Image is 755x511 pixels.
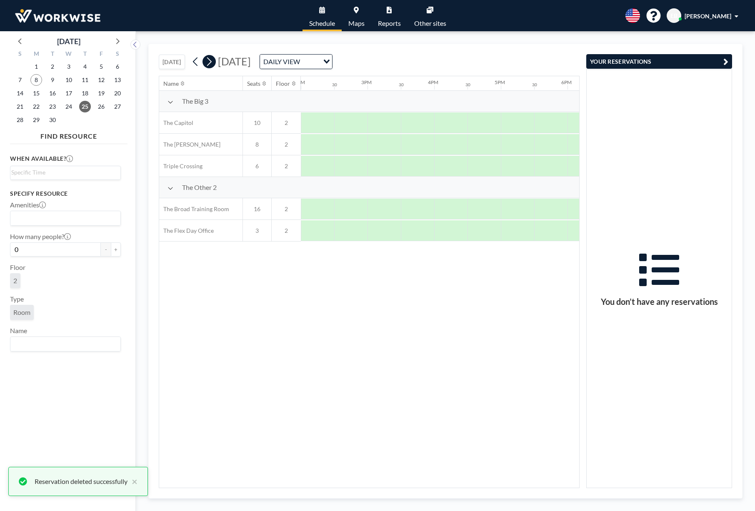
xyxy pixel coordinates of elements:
[61,49,77,60] div: W
[163,80,179,87] div: Name
[561,79,572,85] div: 6PM
[14,101,26,112] span: Sunday, September 21, 2025
[587,297,732,307] h3: You don’t have any reservations
[276,80,290,87] div: Floor
[272,205,301,213] span: 2
[28,49,45,60] div: M
[112,101,123,112] span: Saturday, September 27, 2025
[348,20,365,27] span: Maps
[11,168,116,177] input: Search for option
[95,101,107,112] span: Friday, September 26, 2025
[309,20,335,27] span: Schedule
[79,101,91,112] span: Thursday, September 25, 2025
[272,227,301,234] span: 2
[159,141,220,148] span: The [PERSON_NAME]
[63,101,75,112] span: Wednesday, September 24, 2025
[30,74,42,86] span: Monday, September 8, 2025
[13,7,102,24] img: organization-logo
[30,101,42,112] span: Monday, September 22, 2025
[93,49,109,60] div: F
[243,162,271,170] span: 6
[30,87,42,99] span: Monday, September 15, 2025
[428,79,438,85] div: 4PM
[14,74,26,86] span: Sunday, September 7, 2025
[14,114,26,126] span: Sunday, September 28, 2025
[332,82,337,87] div: 30
[495,79,505,85] div: 5PM
[95,74,107,86] span: Friday, September 12, 2025
[13,308,30,317] span: Room
[10,211,120,225] div: Search for option
[159,162,202,170] span: Triple Crossing
[63,61,75,72] span: Wednesday, September 3, 2025
[10,201,46,209] label: Amenities
[35,476,127,486] div: Reservation deleted successfully
[77,49,93,60] div: T
[11,339,116,349] input: Search for option
[159,119,193,127] span: The Capitol
[272,119,301,127] span: 2
[182,97,208,105] span: The Big 3
[218,55,251,67] span: [DATE]
[532,82,537,87] div: 30
[13,277,17,285] span: 2
[465,82,470,87] div: 30
[243,227,271,234] span: 3
[112,61,123,72] span: Saturday, September 6, 2025
[10,232,71,241] label: How many people?
[47,114,58,126] span: Tuesday, September 30, 2025
[670,12,677,20] span: EB
[159,205,229,213] span: The Broad Training Room
[272,141,301,148] span: 2
[10,190,121,197] h3: Specify resource
[247,80,260,87] div: Seats
[182,183,217,192] span: The Other 2
[63,87,75,99] span: Wednesday, September 17, 2025
[95,87,107,99] span: Friday, September 19, 2025
[95,61,107,72] span: Friday, September 5, 2025
[10,166,120,179] div: Search for option
[10,129,127,140] h4: FIND RESOURCE
[10,263,25,272] label: Floor
[10,295,24,303] label: Type
[243,205,271,213] span: 16
[47,61,58,72] span: Tuesday, September 2, 2025
[47,87,58,99] span: Tuesday, September 16, 2025
[30,61,42,72] span: Monday, September 1, 2025
[45,49,61,60] div: T
[414,20,446,27] span: Other sites
[30,114,42,126] span: Monday, September 29, 2025
[63,74,75,86] span: Wednesday, September 10, 2025
[399,82,404,87] div: 30
[47,74,58,86] span: Tuesday, September 9, 2025
[302,56,318,67] input: Search for option
[586,54,732,69] button: YOUR RESERVATIONS
[79,74,91,86] span: Thursday, September 11, 2025
[272,162,301,170] span: 2
[378,20,401,27] span: Reports
[262,56,302,67] span: DAILY VIEW
[10,337,120,351] div: Search for option
[243,119,271,127] span: 10
[109,49,125,60] div: S
[112,87,123,99] span: Saturday, September 20, 2025
[47,101,58,112] span: Tuesday, September 23, 2025
[112,74,123,86] span: Saturday, September 13, 2025
[57,35,80,47] div: [DATE]
[260,55,332,69] div: Search for option
[111,242,121,257] button: +
[127,476,137,486] button: close
[11,213,116,224] input: Search for option
[159,55,185,69] button: [DATE]
[159,227,214,234] span: The Flex Day Office
[12,49,28,60] div: S
[10,327,27,335] label: Name
[243,141,271,148] span: 8
[79,87,91,99] span: Thursday, September 18, 2025
[79,61,91,72] span: Thursday, September 4, 2025
[685,12,731,20] span: [PERSON_NAME]
[14,87,26,99] span: Sunday, September 14, 2025
[361,79,372,85] div: 3PM
[101,242,111,257] button: -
